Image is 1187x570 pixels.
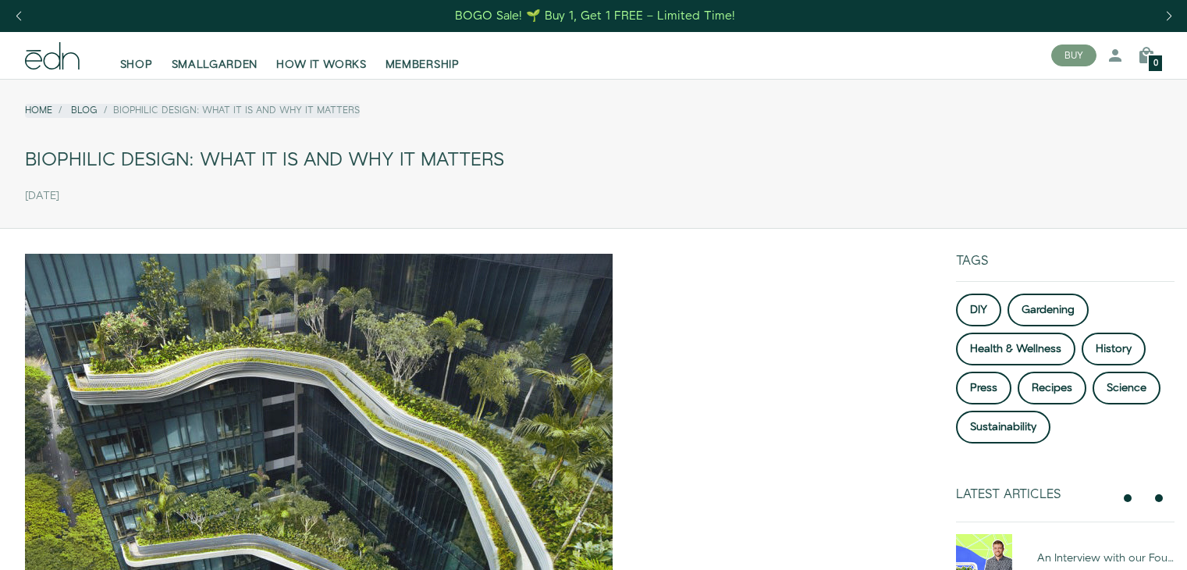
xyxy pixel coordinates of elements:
a: Recipes [1018,372,1086,404]
a: Home [25,104,52,117]
a: DIY [956,294,1001,326]
a: MEMBERSHIP [376,38,469,73]
a: HOW IT WORKS [267,38,375,73]
div: Latest Articles [956,487,1112,502]
span: SHOP [120,57,153,73]
a: History [1082,333,1146,365]
div: Tags [956,254,1175,281]
a: SMALLGARDEN [162,38,268,73]
a: Gardening [1008,294,1089,326]
a: SHOP [111,38,162,73]
a: Science [1093,372,1160,404]
div: An Interview with our Founder, [PERSON_NAME]: The Efficient Grower [1037,550,1175,566]
span: 0 [1153,59,1158,68]
span: HOW IT WORKS [276,57,366,73]
span: MEMBERSHIP [386,57,460,73]
button: next [1150,489,1168,508]
iframe: Opens a widget where you can find more information [1064,523,1171,562]
button: BUY [1051,45,1096,66]
div: Biophilic Design: What it is and why it matters [25,143,1162,178]
button: previous [1118,489,1137,508]
li: Biophilic Design: What it is and why it matters [98,104,360,117]
div: BOGO Sale! 🌱 Buy 1, Get 1 FREE – Limited Time! [455,8,735,24]
a: Health & Wellness [956,333,1075,365]
time: [DATE] [25,190,59,203]
a: Press [956,372,1011,404]
a: BOGO Sale! 🌱 Buy 1, Get 1 FREE – Limited Time! [453,4,737,28]
span: SMALLGARDEN [172,57,258,73]
a: Sustainability [956,411,1050,444]
a: Blog [71,104,98,117]
nav: breadcrumbs [25,104,360,117]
